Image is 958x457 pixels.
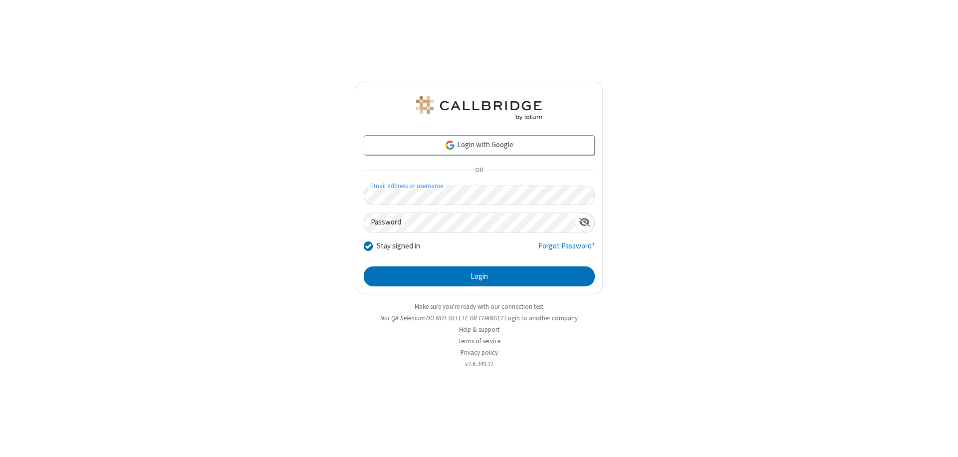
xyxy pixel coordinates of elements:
li: v2.6.349.21 [356,359,603,369]
input: Email address or username [364,186,595,205]
a: Privacy policy [461,348,498,357]
a: Forgot Password? [538,240,595,259]
iframe: Chat [933,431,951,450]
input: Password [364,213,575,232]
li: Not QA Selenium DO NOT DELETE OR CHANGE? [356,313,603,323]
span: OR [471,164,487,178]
label: Stay signed in [377,240,420,252]
a: Login with Google [364,135,595,155]
a: Terms of service [458,337,500,345]
button: Login [364,266,595,286]
img: google-icon.png [445,140,456,151]
div: Show password [575,213,594,231]
a: Help & support [459,325,499,334]
a: Make sure you're ready with our connection test [415,302,543,311]
img: QA Selenium DO NOT DELETE OR CHANGE [414,96,544,120]
button: Login to another company [504,313,578,323]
